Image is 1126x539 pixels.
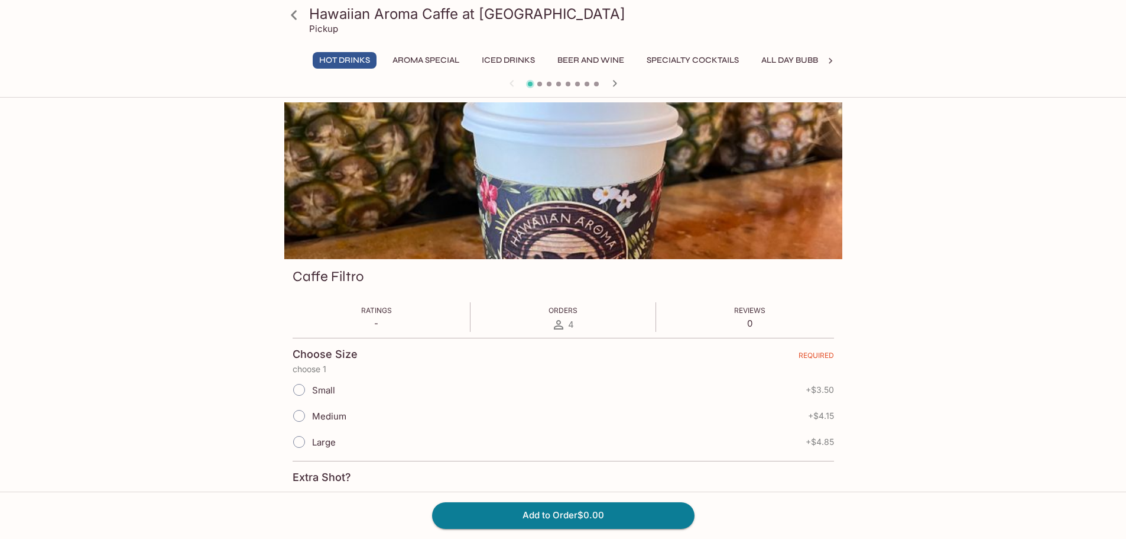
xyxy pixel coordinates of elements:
span: Medium [312,411,346,422]
p: choose 1 [293,364,834,374]
button: Aroma Special [386,52,466,69]
span: + $4.15 [808,411,834,421]
span: Ratings [361,306,392,315]
h4: Choose Size [293,348,358,361]
p: - [361,318,392,329]
button: Specialty Cocktails [640,52,745,69]
span: + $3.50 [806,385,834,395]
button: Iced Drinks [475,52,541,69]
h4: Extra Shot? [293,471,351,484]
h3: Caffe Filtro [293,267,364,286]
p: 0 [734,318,765,329]
span: REQUIRED [799,351,834,364]
span: + $4.85 [806,437,834,447]
span: 4 [568,319,574,330]
span: Reviews [734,306,765,315]
button: All Day Bubbly [755,52,834,69]
span: Orders [549,306,577,315]
button: Hot Drinks [313,52,377,69]
button: Add to Order$0.00 [432,502,695,528]
div: Caffe Filtro [284,102,842,259]
span: Large [312,437,336,448]
button: Beer and Wine [551,52,631,69]
p: Pickup [309,23,338,34]
h3: Hawaiian Aroma Caffe at [GEOGRAPHIC_DATA] [309,5,838,23]
span: Small [312,385,335,396]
